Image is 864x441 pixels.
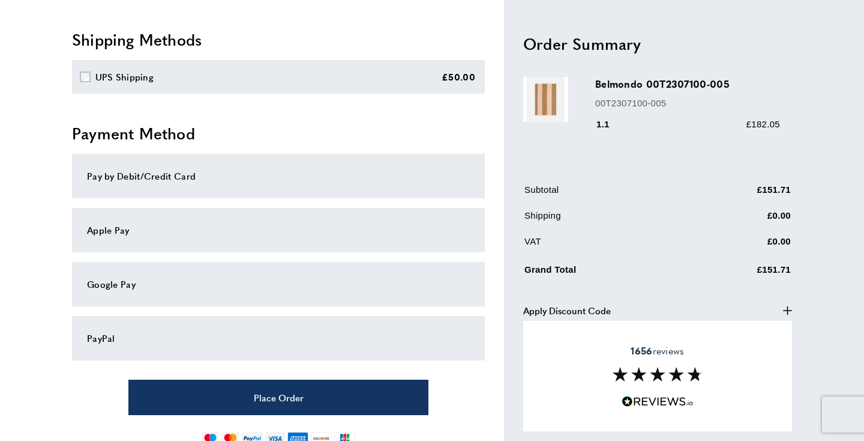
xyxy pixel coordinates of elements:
[442,70,475,84] div: £50.00
[595,117,626,131] div: 1.1
[523,32,792,54] h2: Order Summary
[87,277,470,291] div: Google Pay
[128,380,428,415] button: Place Order
[746,118,780,129] span: £182.05
[87,169,470,183] div: Pay by Debit/Credit Card
[686,234,791,257] td: £0.00
[686,208,791,231] td: £0.00
[686,182,791,205] td: £151.71
[524,234,685,257] td: VAT
[523,77,568,122] img: Belmondo 00T2307100-005
[87,331,470,345] div: PayPal
[613,367,703,382] img: Reviews section
[524,208,685,231] td: Shipping
[524,182,685,205] td: Subtotal
[523,303,611,317] span: Apply Discount Code
[95,70,154,84] div: UPS Shipping
[631,344,652,357] strong: 1656
[622,396,694,407] img: Reviews.io 5 stars
[595,77,780,91] h3: Belmondo 00T2307100-005
[524,260,685,285] td: Grand Total
[631,345,684,357] span: reviews
[595,96,780,110] p: 00T2307100-005
[87,223,470,237] div: Apple Pay
[72,123,485,144] h2: Payment Method
[72,29,485,50] h2: Shipping Methods
[686,260,791,285] td: £151.71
